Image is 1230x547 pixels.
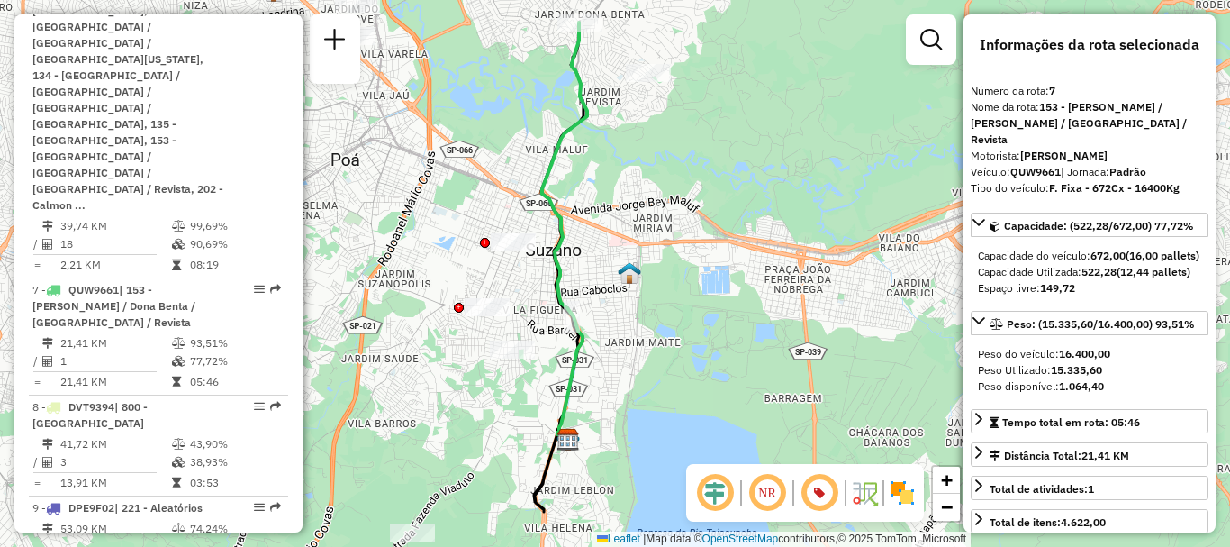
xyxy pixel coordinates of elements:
[172,377,181,387] i: Tempo total em rota
[42,221,53,232] i: Distância Total
[933,494,960,521] a: Zoom out
[189,435,280,453] td: 43,90%
[114,501,203,515] span: | 221 - Aleatórios
[59,217,171,235] td: 39,74 KM
[1088,482,1094,496] strong: 1
[618,261,641,285] img: 630 UDC Light WCL Jardim Santa Helena
[971,311,1208,335] a: Peso: (15.335,60/16.400,00) 93,51%
[189,474,280,492] td: 03:53
[1002,415,1140,429] span: Tempo total em rota: 05:46
[254,284,265,295] em: Opções
[68,283,119,296] span: QUW9661
[59,352,171,370] td: 1
[32,256,41,274] td: =
[971,99,1208,148] div: Nome da rota:
[990,448,1129,464] div: Distância Total:
[172,356,185,367] i: % de utilização da cubagem
[490,341,535,359] div: Atividade não roteirizada - GENI DE SOUZA SANTOS
[32,400,148,430] span: 8 -
[1007,317,1195,331] span: Peso: (15.335,60/16.400,00) 93,51%
[888,479,917,507] img: Exibir/Ocultar setores
[189,235,280,253] td: 90,69%
[32,373,41,391] td: =
[1081,449,1129,462] span: 21,41 KM
[1090,249,1126,262] strong: 672,00
[317,22,353,62] a: Nova sessão e pesquisa
[172,221,185,232] i: % de utilização do peso
[556,428,580,451] img: CDD Suzano
[32,400,148,430] span: | 800 - [GEOGRAPHIC_DATA]
[978,378,1201,395] div: Peso disponível:
[42,356,53,367] i: Total de Atividades
[172,478,181,488] i: Tempo total em rota
[1049,181,1180,195] strong: F. Fixa - 672Cx - 16400Kg
[390,524,435,542] div: Atividade não roteirizada - GILBERTO PEREIRA DO
[1081,265,1117,278] strong: 522,28
[1061,515,1106,529] strong: 4.622,00
[1004,219,1194,232] span: Capacidade: (522,28/672,00) 77,72%
[626,64,671,82] div: Atividade não roteirizada - BRENO SILVA DE SOUSA
[172,239,185,250] i: % de utilização da cubagem
[746,471,789,515] span: Ocultar NR
[913,22,949,58] a: Exibir filtros
[59,435,171,453] td: 41,72 KM
[971,100,1187,146] strong: 153 - [PERSON_NAME] / [PERSON_NAME] / [GEOGRAPHIC_DATA] / Revista
[32,453,41,471] td: /
[1117,265,1190,278] strong: (12,44 pallets)
[971,164,1208,180] div: Veículo:
[172,439,185,450] i: % de utilização do peso
[933,467,960,494] a: Zoom in
[270,284,281,295] em: Rota exportada
[941,469,953,491] span: +
[971,509,1208,533] a: Total de itens:4.622,00
[189,217,280,235] td: 99,69%
[971,339,1208,402] div: Peso: (15.335,60/16.400,00) 93,51%
[978,248,1201,264] div: Capacidade do veículo:
[59,453,171,471] td: 3
[491,233,536,251] div: Atividade não roteirizada - R. P. SANTO COMERCIO DE GENEROS ALIMENTI
[189,453,280,471] td: 38,93%
[172,457,185,468] i: % de utilização da cubagem
[189,256,280,274] td: 08:19
[971,36,1208,53] h4: Informações da rota selecionada
[971,476,1208,500] a: Total de atividades:1
[978,362,1201,378] div: Peso Utilizado:
[42,239,53,250] i: Total de Atividades
[1059,379,1104,393] strong: 1.064,40
[1049,84,1055,97] strong: 7
[1010,165,1061,178] strong: QUW9661
[68,501,114,515] span: DPE9F02
[971,83,1208,99] div: Número da rota:
[1051,363,1102,377] strong: 15.335,60
[643,533,646,545] span: |
[32,501,203,515] span: 9 -
[978,347,1110,360] span: Peso do veículo:
[1059,347,1110,360] strong: 16.400,00
[971,442,1208,467] a: Distância Total:21,41 KM
[978,280,1201,296] div: Espaço livre:
[971,213,1208,237] a: Capacidade: (522,28/672,00) 77,72%
[189,352,280,370] td: 77,72%
[850,479,879,507] img: Fluxo de ruas
[59,334,171,352] td: 21,41 KM
[32,474,41,492] td: =
[990,515,1106,531] div: Total de itens:
[32,235,41,253] td: /
[254,401,265,412] em: Opções
[1020,149,1108,162] strong: [PERSON_NAME]
[32,352,41,370] td: /
[1040,281,1075,295] strong: 149,72
[59,474,171,492] td: 13,91 KM
[702,533,779,545] a: OpenStreetMap
[172,524,185,534] i: % de utilização do peso
[1126,249,1199,262] strong: (16,00 pallets)
[59,373,171,391] td: 21,41 KM
[971,241,1208,304] div: Capacidade: (522,28/672,00) 77,72%
[465,298,510,316] div: Atividade não roteirizada - ADEGA BAR MAIS UM GO
[172,338,185,349] i: % de utilização do peso
[270,401,281,412] em: Rota exportada
[32,283,195,329] span: | 153 - [PERSON_NAME] / Dona Benta / [GEOGRAPHIC_DATA] / Revista
[978,264,1201,280] div: Capacidade Utilizada:
[42,524,53,534] i: Distância Total
[971,180,1208,196] div: Tipo do veículo:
